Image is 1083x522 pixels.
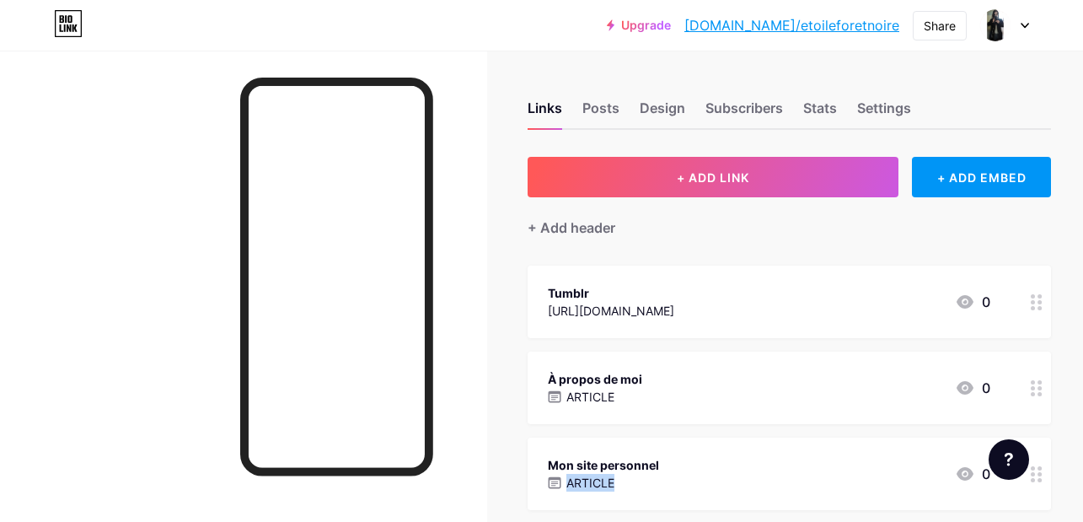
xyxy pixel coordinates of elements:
[857,98,911,128] div: Settings
[677,170,749,185] span: + ADD LINK
[924,17,956,35] div: Share
[955,292,990,312] div: 0
[607,19,671,32] a: Upgrade
[955,378,990,398] div: 0
[979,9,1011,41] img: myrkvidrstar
[955,464,990,484] div: 0
[640,98,685,128] div: Design
[528,218,615,238] div: + Add header
[912,157,1051,197] div: + ADD EMBED
[684,15,899,35] a: [DOMAIN_NAME]/etoileforetnoire
[548,302,674,320] div: [URL][DOMAIN_NAME]
[528,98,562,128] div: Links
[548,284,674,302] div: Tumblr
[566,388,614,406] p: ARTICLE
[548,370,642,388] div: À propos de moi
[582,98,619,128] div: Posts
[566,474,614,492] p: ARTICLE
[548,456,659,474] div: Mon site personnel
[705,98,783,128] div: Subscribers
[803,98,837,128] div: Stats
[528,157,898,197] button: + ADD LINK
